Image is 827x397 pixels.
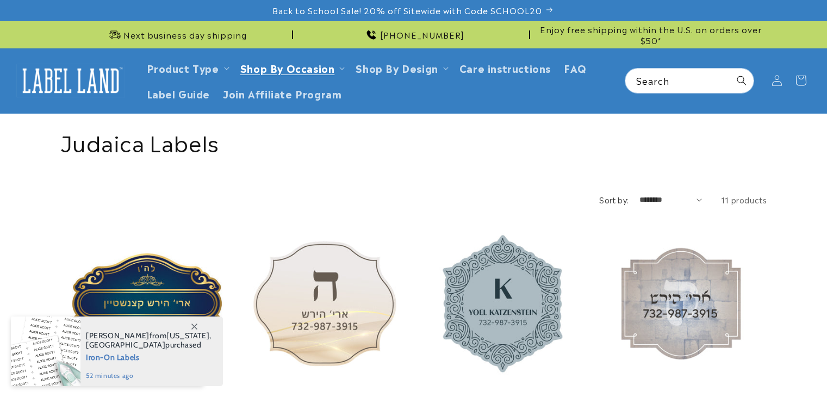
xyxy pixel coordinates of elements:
span: Label Guide [147,87,210,100]
summary: Shop By Occasion [234,55,350,80]
span: Care instructions [459,61,551,74]
a: Label Guide [140,80,217,106]
h1: Judaica Labels [60,127,767,156]
span: Shop By Occasion [240,61,335,74]
span: 11 products [721,194,767,205]
a: Shop By Design [356,60,438,75]
a: Product Type [147,60,219,75]
img: Label Land [16,64,125,97]
span: [PERSON_NAME] [86,331,150,340]
span: FAQ [564,61,587,74]
div: Announcement [534,21,767,48]
a: Join Affiliate Program [216,80,348,106]
span: Join Affiliate Program [223,87,341,100]
summary: Shop By Design [349,55,452,80]
div: Announcement [60,21,293,48]
a: Label Land [13,60,129,102]
span: from , purchased [86,331,212,350]
span: [US_STATE] [166,331,209,340]
summary: Product Type [140,55,234,80]
span: Back to School Sale! 20% off Sitewide with Code SCHOOL20 [272,5,542,16]
a: Care instructions [453,55,557,80]
a: FAQ [557,55,593,80]
span: Enjoy free shipping within the U.S. on orders over $50* [534,24,767,45]
button: Search [730,69,754,92]
span: [PHONE_NUMBER] [380,29,464,40]
span: Next business day shipping [123,29,247,40]
span: [GEOGRAPHIC_DATA] [86,340,165,350]
div: Announcement [297,21,530,48]
label: Sort by: [599,194,629,205]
